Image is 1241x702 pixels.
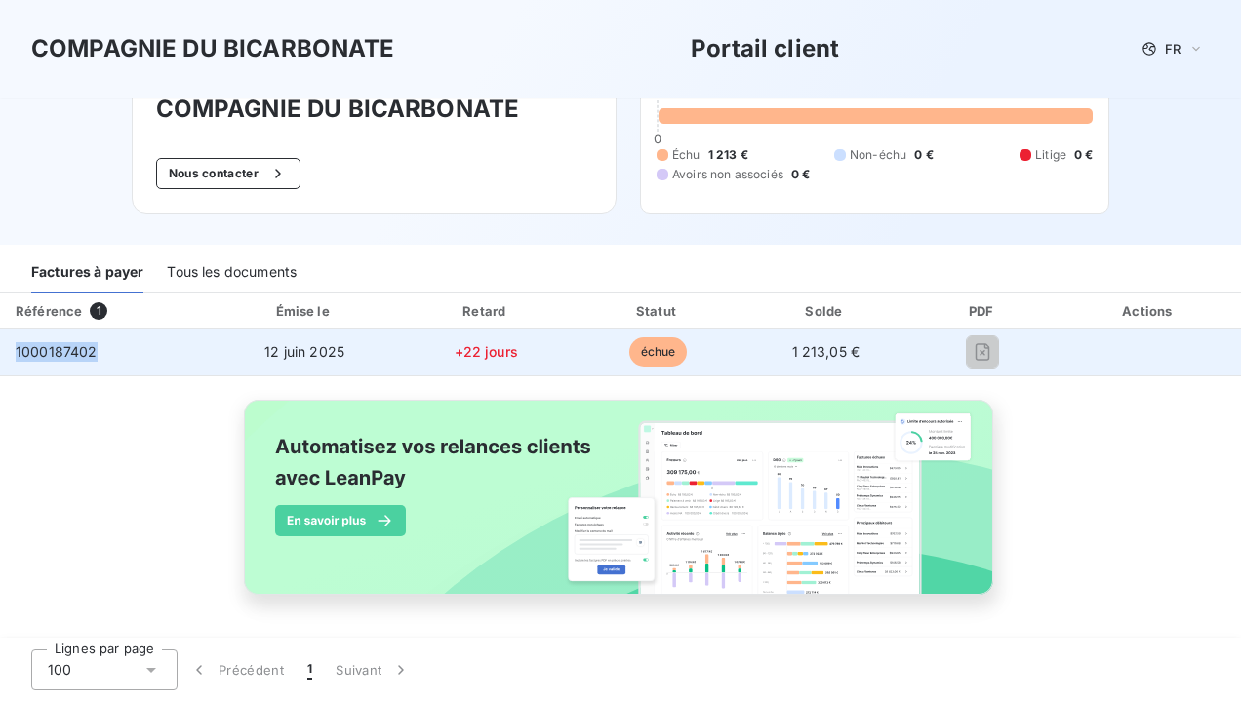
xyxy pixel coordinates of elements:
span: 12 juin 2025 [264,343,344,360]
button: Précédent [178,649,296,690]
button: Suivant [324,649,422,690]
span: 0 [654,131,661,146]
h3: COMPAGNIE DU BICARBONATE [31,31,395,66]
button: 1 [296,649,324,690]
span: 0 € [1074,146,1093,164]
span: échue [629,337,688,367]
div: PDF [912,301,1054,321]
div: Statut [577,301,739,321]
span: 0 € [791,166,810,183]
div: Actions [1061,301,1237,321]
span: 1000187402 [16,343,98,360]
span: Non-échu [850,146,906,164]
div: Retard [403,301,569,321]
h3: Portail client [691,31,839,66]
div: Factures à payer [31,253,143,293]
button: Nous contacter [156,158,300,189]
span: Litige [1035,146,1066,164]
span: 1 213,05 € [792,343,861,360]
span: Avoirs non associés [672,166,783,183]
img: banner [226,388,1015,628]
span: 1 213 € [708,146,748,164]
span: FR [1165,41,1181,57]
span: 1 [307,660,312,680]
span: 1 [90,302,107,320]
span: 100 [48,660,71,680]
span: 0 € [914,146,933,164]
div: Tous les documents [167,253,297,293]
div: Référence [16,303,82,319]
div: Solde [746,301,904,321]
div: Émise le [214,301,395,321]
span: +22 jours [455,343,518,360]
span: Échu [672,146,701,164]
h3: COMPAGNIE DU BICARBONATE [156,92,592,127]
